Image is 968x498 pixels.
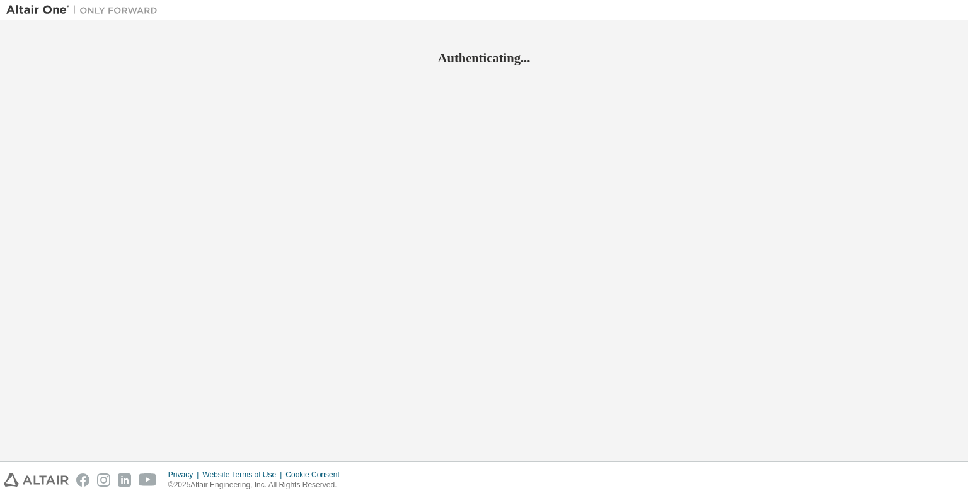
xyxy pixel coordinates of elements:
[76,473,89,487] img: facebook.svg
[4,473,69,487] img: altair_logo.svg
[168,480,347,490] p: © 2025 Altair Engineering, Inc. All Rights Reserved.
[6,4,164,16] img: Altair One
[139,473,157,487] img: youtube.svg
[285,470,347,480] div: Cookie Consent
[202,470,285,480] div: Website Terms of Use
[97,473,110,487] img: instagram.svg
[168,470,202,480] div: Privacy
[6,50,962,66] h2: Authenticating...
[118,473,131,487] img: linkedin.svg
